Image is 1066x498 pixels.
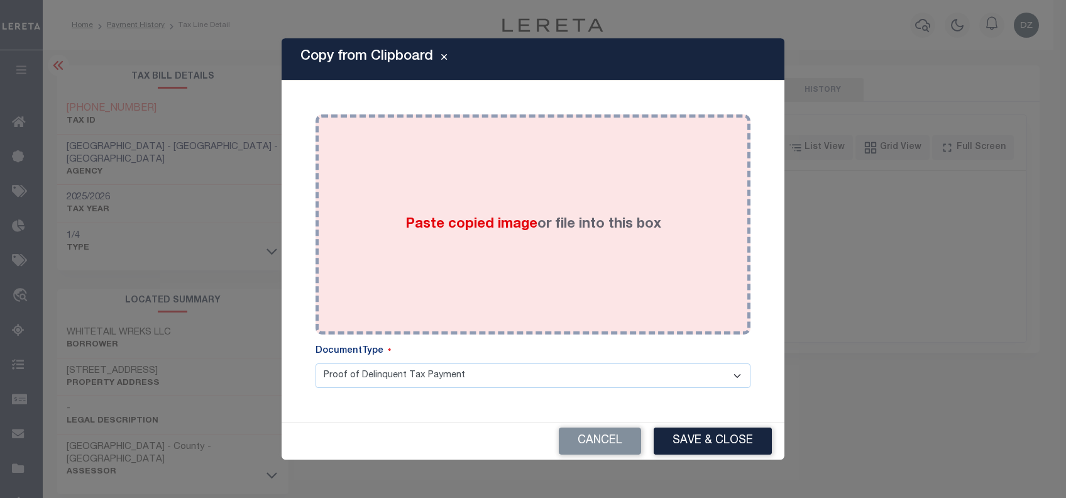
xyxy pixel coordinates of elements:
h5: Copy from Clipboard [300,48,433,65]
label: or file into this box [405,214,661,235]
label: DocumentType [316,345,391,358]
span: Paste copied image [405,218,537,231]
button: Cancel [559,428,641,455]
button: Close [433,52,455,67]
button: Save & Close [654,428,772,455]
